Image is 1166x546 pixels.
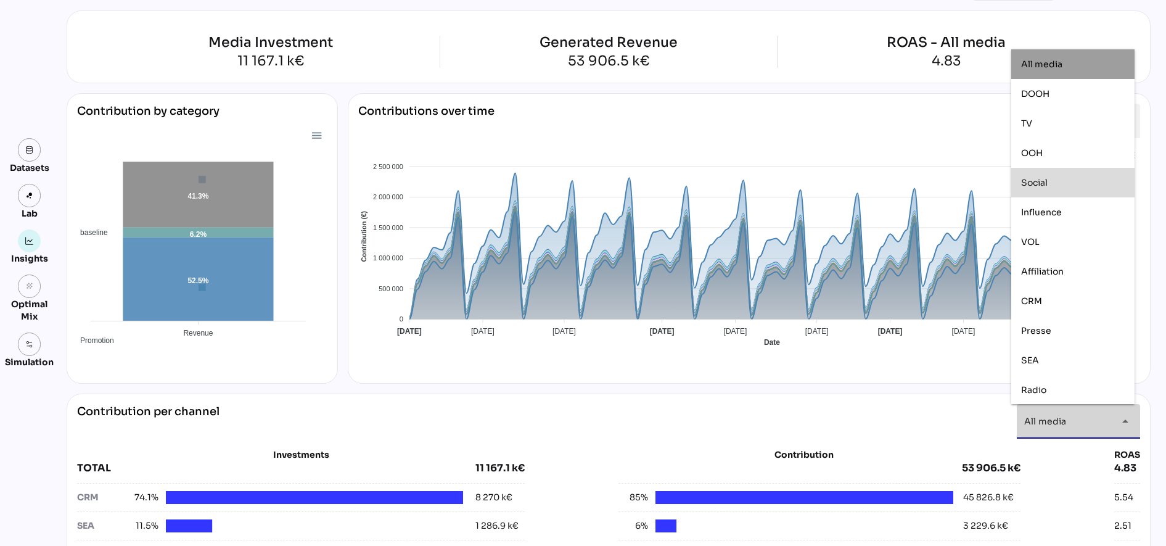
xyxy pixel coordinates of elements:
[1114,461,1140,476] div: 4.83
[25,340,34,349] img: settings.svg
[77,491,129,504] div: CRM
[1021,88,1049,99] span: DOOH
[1021,266,1064,277] span: Affiliation
[963,519,1008,532] div: 3 229.6 k€
[962,461,1020,476] div: 53 906.5 k€
[475,519,519,532] div: 1 286.9 k€
[618,519,648,532] span: 6%
[540,36,678,49] div: Generated Revenue
[10,162,49,174] div: Datasets
[1021,118,1032,129] span: TV
[77,449,525,461] div: Investments
[77,461,475,476] div: TOTAL
[25,146,34,154] img: data.svg
[5,356,54,368] div: Simulation
[373,193,403,201] tspan: 2 000 000
[77,519,129,532] div: SEA
[1021,236,1040,247] span: VOL
[649,449,958,461] div: Contribution
[649,327,674,336] tspan: [DATE]
[71,336,114,345] span: Promotion
[16,207,43,220] div: Lab
[77,104,327,128] div: Contribution by category
[877,327,902,336] tspan: [DATE]
[887,54,1006,68] div: 4.83
[77,404,220,439] div: Contribution per channel
[373,224,403,231] tspan: 1 500 000
[71,228,108,237] span: baseline
[102,36,440,49] div: Media Investment
[1118,414,1133,429] i: arrow_drop_down
[5,298,54,323] div: Optimal Mix
[360,211,367,262] text: Contribution (€)
[618,491,648,504] span: 85%
[805,327,828,336] tspan: [DATE]
[887,36,1006,49] div: ROAS - All media
[25,237,34,246] img: graph.svg
[475,461,525,476] div: 11 167.1 k€
[1021,325,1051,336] span: Presse
[552,327,576,336] tspan: [DATE]
[1021,59,1062,70] span: All media
[373,254,403,262] tspan: 1 000 000
[470,327,494,336] tspan: [DATE]
[763,338,779,347] text: Date
[1021,384,1046,395] span: Radio
[1114,519,1131,532] div: 2.51
[11,252,48,265] div: Insights
[373,163,403,170] tspan: 2 500 000
[379,285,403,292] tspan: 500 000
[1021,147,1043,159] span: OOH
[540,54,678,68] div: 53 906.5 k€
[397,327,422,336] tspan: [DATE]
[311,130,321,140] div: Menu
[723,327,747,336] tspan: [DATE]
[25,191,34,200] img: lab.svg
[1021,207,1062,218] span: Influence
[1114,449,1140,461] div: ROAS
[1021,355,1039,366] span: SEA
[102,54,440,68] div: 11 167.1 k€
[963,491,1014,504] div: 45 826.8 k€
[951,327,975,336] tspan: [DATE]
[358,104,495,138] div: Contributions over time
[1024,416,1066,427] span: All media
[399,315,403,323] tspan: 0
[129,491,158,504] span: 74.1%
[129,519,158,532] span: 11.5%
[25,282,34,291] i: grain
[1021,177,1048,188] span: Social
[1021,296,1042,307] span: CRM
[183,329,213,337] tspan: Revenue
[1114,491,1133,504] div: 5.54
[475,491,512,504] div: 8 270 k€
